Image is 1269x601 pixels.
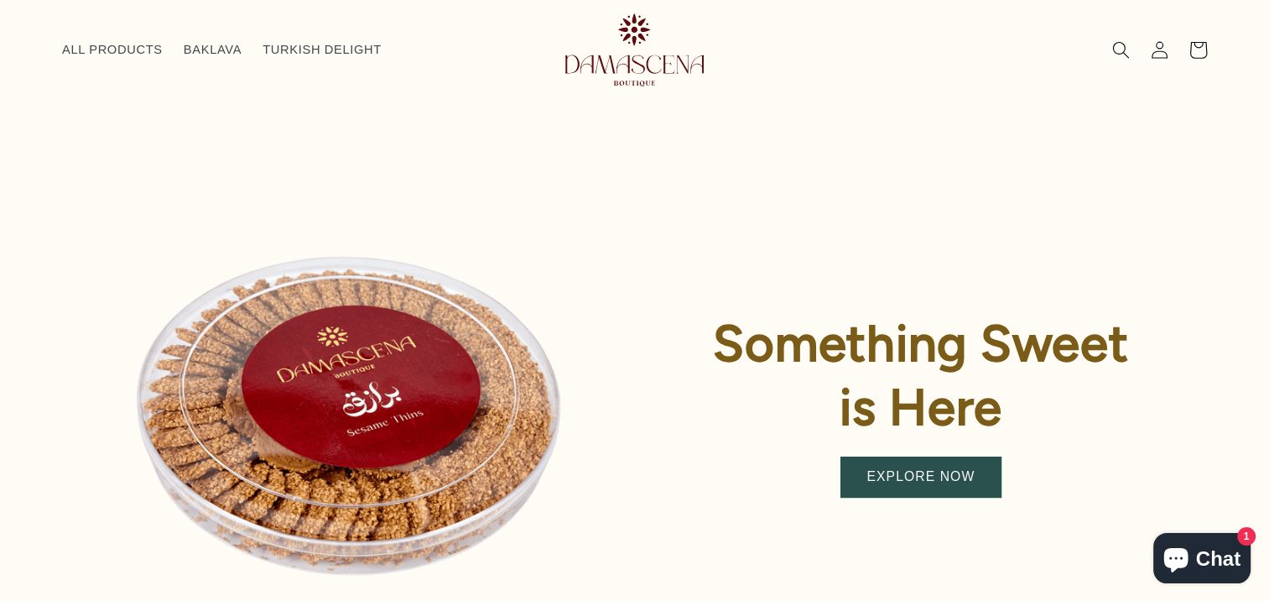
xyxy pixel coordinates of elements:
[1148,533,1256,588] inbox-online-store-chat: Shopify online store chat
[840,457,1001,498] a: EXPLORE NOW
[1101,30,1140,69] summary: Search
[184,42,242,58] span: BAKLAVA
[51,31,173,68] a: ALL PRODUCTS
[713,313,1128,436] strong: Something Sweet is Here
[252,31,393,68] a: TURKISH DELIGHT
[536,7,734,92] a: Damascena Boutique
[173,31,252,68] a: BAKLAVA
[263,42,382,58] span: TURKISH DELIGHT
[565,13,704,86] img: Damascena Boutique
[62,42,163,58] span: ALL PRODUCTS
